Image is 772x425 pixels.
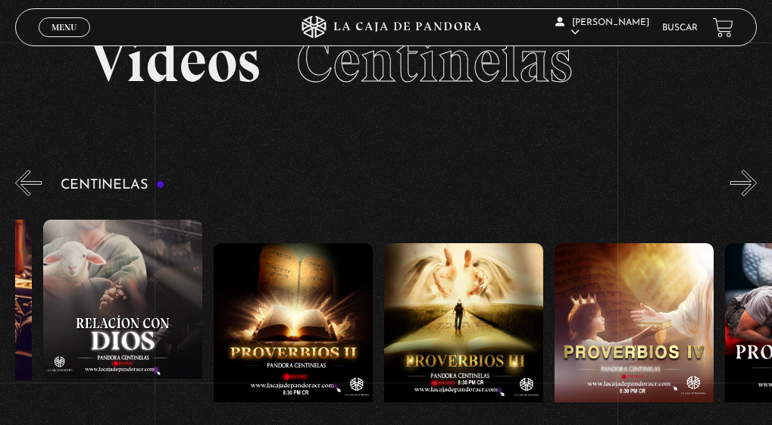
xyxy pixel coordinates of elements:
a: View your shopping cart [713,17,733,38]
button: Previous [15,170,42,196]
span: Cerrar [47,36,83,46]
span: Menu [52,23,77,32]
a: Buscar [662,23,698,33]
h3: Centinelas [61,178,164,192]
span: [PERSON_NAME] [555,18,649,37]
button: Next [730,170,757,196]
span: Centinelas [296,24,573,97]
h2: Videos [89,30,683,91]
